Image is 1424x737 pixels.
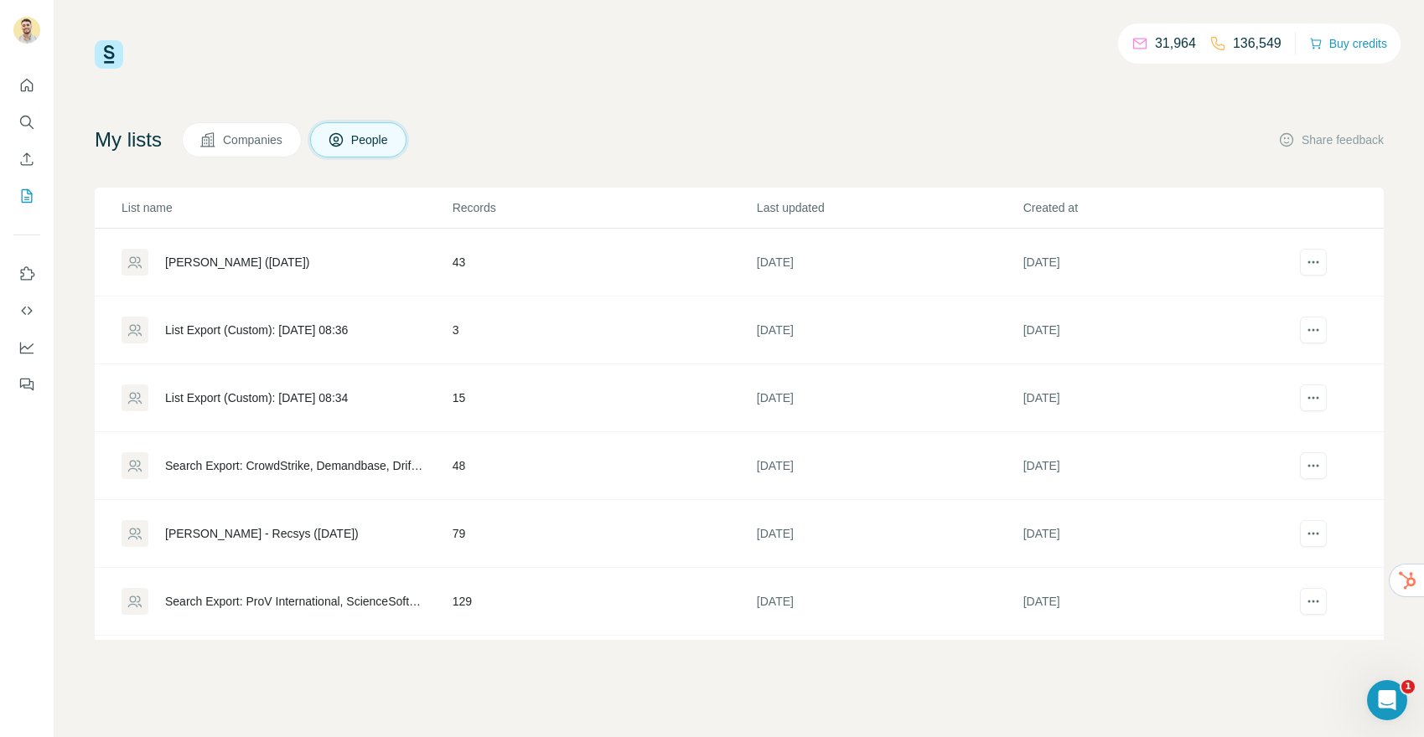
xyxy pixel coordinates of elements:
[95,40,123,69] img: Surfe Logo
[452,500,756,568] td: 79
[13,107,40,137] button: Search
[1233,33,1282,54] p: 136,549
[1300,317,1327,343] button: actions
[13,296,40,326] button: Use Surfe API
[1023,296,1289,364] td: [DATE]
[756,229,1023,296] td: [DATE]
[1023,364,1289,432] td: [DATE]
[13,17,40,44] img: Avatar
[1023,199,1288,216] p: Created at
[756,636,1023,703] td: [DATE]
[756,568,1023,636] td: [DATE]
[452,296,756,364] td: 3
[165,525,359,542] div: [PERSON_NAME] - Recsys ([DATE])
[13,144,40,174] button: Enrich CSV
[756,500,1023,568] td: [DATE]
[1155,33,1196,54] p: 31,964
[1300,384,1327,411] button: actions
[13,332,40,363] button: Dashboard
[1023,229,1289,296] td: [DATE]
[1401,680,1415,693] span: 1
[1300,588,1327,615] button: actions
[756,432,1023,500] td: [DATE]
[165,457,424,474] div: Search Export: CrowdStrike, Demandbase, Drift, a Salesloft company, Fivetran, Gainsight, Sales Ma...
[122,199,451,216] p: List name
[756,296,1023,364] td: [DATE]
[223,131,284,148] span: Companies
[13,259,40,289] button: Use Surfe on LinkedIn
[452,229,756,296] td: 43
[757,199,1022,216] p: Last updated
[1023,432,1289,500] td: [DATE]
[452,364,756,432] td: 15
[1300,520,1327,547] button: actions
[452,568,756,636] td: 129
[165,254,309,271] div: [PERSON_NAME] ([DATE])
[453,199,755,216] p: Records
[1300,452,1327,479] button: actions
[1023,568,1289,636] td: [DATE]
[1023,500,1289,568] td: [DATE]
[95,126,162,153] h4: My lists
[1278,131,1384,148] button: Share feedback
[165,593,424,610] div: Search Export: ProV International, ScienceSoft, Integris, Executech, Ntiva, Inc., OneNeck IT Solu...
[452,636,756,703] td: 68
[13,70,40,100] button: Quick start
[13,181,40,211] button: My lists
[452,432,756,500] td: 48
[756,364,1023,432] td: [DATE]
[351,131,390,148] span: People
[13,369,40,399] button: Feedback
[1309,32,1387,55] button: Buy credits
[1300,249,1327,276] button: actions
[165,322,348,338] div: List Export (Custom): [DATE] 08:36
[1023,636,1289,703] td: [DATE]
[165,389,348,406] div: List Export (Custom): [DATE] 08:34
[1367,680,1407,720] iframe: Intercom live chat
